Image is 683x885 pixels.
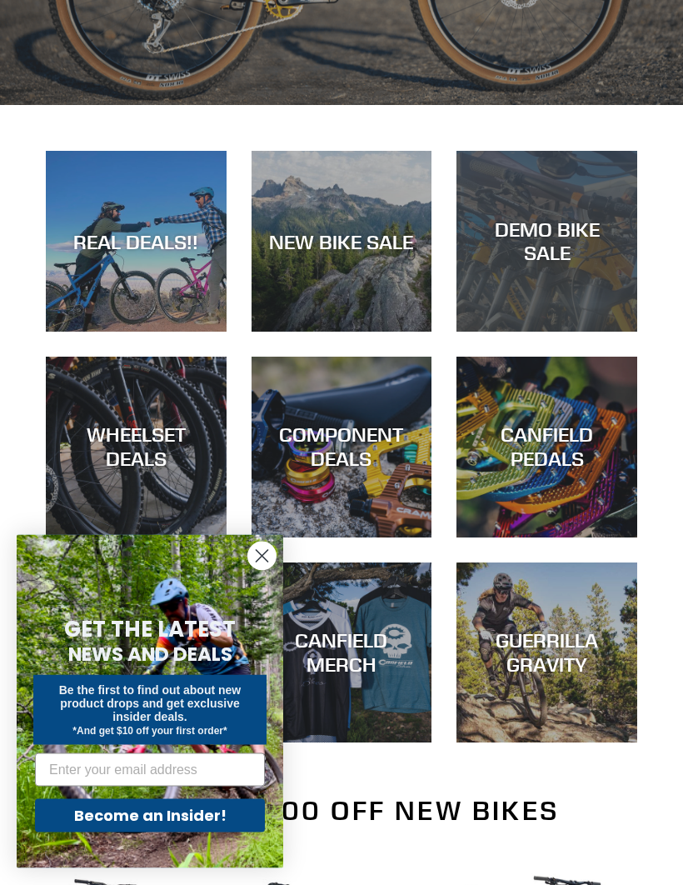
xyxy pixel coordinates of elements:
[35,753,265,787] input: Enter your email address
[252,424,432,472] div: COMPONENT DEALS
[46,796,637,827] h2: Up to $2400 Off New Bikes
[252,629,432,677] div: CANFIELD MERCH
[456,563,637,744] a: GUERRILLA GRAVITY
[35,799,265,832] button: Become an Insider!
[252,152,432,332] a: NEW BIKE SALE
[456,218,637,267] div: DEMO BIKE SALE
[72,725,227,737] span: *And get $10 off your first order*
[252,563,432,744] a: CANFIELD MERCH
[46,230,227,254] div: REAL DEALS!!
[252,230,432,254] div: NEW BIKE SALE
[46,357,227,538] a: WHEELSET DEALS
[46,152,227,332] a: REAL DEALS!!
[456,152,637,332] a: DEMO BIKE SALE
[456,629,637,677] div: GUERRILLA GRAVITY
[456,424,637,472] div: CANFIELD PEDALS
[59,683,242,723] span: Be the first to find out about new product drops and get exclusive insider deals.
[64,614,236,644] span: GET THE LATEST
[68,641,232,667] span: NEWS AND DEALS
[247,542,277,571] button: Close dialog
[252,357,432,538] a: COMPONENT DEALS
[46,424,227,472] div: WHEELSET DEALS
[456,357,637,538] a: CANFIELD PEDALS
